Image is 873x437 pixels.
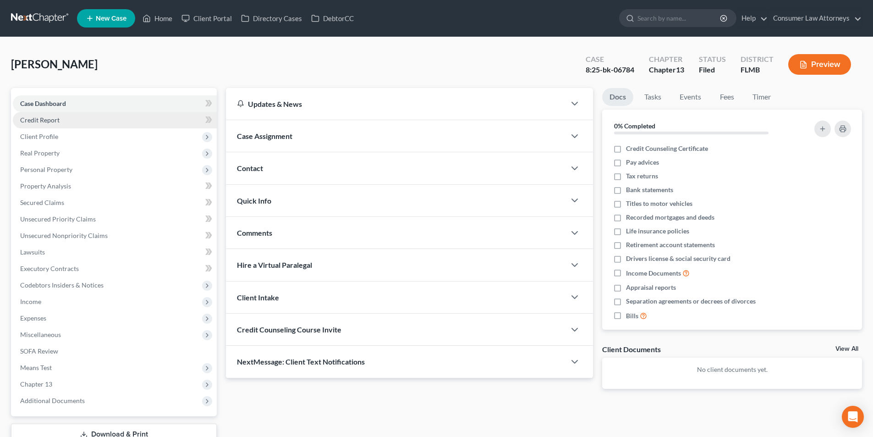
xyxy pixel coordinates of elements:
[13,178,217,194] a: Property Analysis
[637,10,721,27] input: Search by name...
[237,99,555,109] div: Updates & News
[626,227,689,236] span: Life insurance policies
[741,54,774,65] div: District
[737,10,768,27] a: Help
[20,265,79,272] span: Executory Contracts
[177,10,236,27] a: Client Portal
[672,88,708,106] a: Events
[237,260,312,269] span: Hire a Virtual Paralegal
[96,15,126,22] span: New Case
[237,132,292,140] span: Case Assignment
[609,365,855,374] p: No client documents yet.
[20,248,45,256] span: Lawsuits
[20,100,66,107] span: Case Dashboard
[20,347,58,355] span: SOFA Review
[788,54,851,75] button: Preview
[626,269,681,278] span: Income Documents
[20,380,52,388] span: Chapter 13
[20,397,85,404] span: Additional Documents
[614,122,655,130] strong: 0% Completed
[13,194,217,211] a: Secured Claims
[13,211,217,227] a: Unsecured Priority Claims
[626,240,715,249] span: Retirement account statements
[712,88,741,106] a: Fees
[20,166,72,173] span: Personal Property
[20,133,58,140] span: Client Profile
[741,65,774,75] div: FLMB
[835,346,858,352] a: View All
[237,196,271,205] span: Quick Info
[20,215,96,223] span: Unsecured Priority Claims
[237,325,341,334] span: Credit Counseling Course Invite
[626,297,756,306] span: Separation agreements or decrees of divorces
[626,254,730,263] span: Drivers license & social security card
[602,88,633,106] a: Docs
[626,171,658,181] span: Tax returns
[20,281,104,289] span: Codebtors Insiders & Notices
[20,331,61,338] span: Miscellaneous
[20,149,60,157] span: Real Property
[20,364,52,371] span: Means Test
[699,54,726,65] div: Status
[237,164,263,172] span: Contact
[626,199,692,208] span: Titles to motor vehicles
[626,144,708,153] span: Credit Counseling Certificate
[626,158,659,167] span: Pay advices
[20,232,108,239] span: Unsecured Nonpriority Claims
[13,343,217,360] a: SOFA Review
[676,65,684,74] span: 13
[20,199,64,206] span: Secured Claims
[20,182,71,190] span: Property Analysis
[236,10,307,27] a: Directory Cases
[626,311,638,321] span: Bills
[649,65,684,75] div: Chapter
[586,54,634,65] div: Case
[649,54,684,65] div: Chapter
[745,88,778,106] a: Timer
[237,293,279,302] span: Client Intake
[626,283,676,292] span: Appraisal reports
[13,112,217,128] a: Credit Report
[13,260,217,277] a: Executory Contracts
[769,10,862,27] a: Consumer Law Attorneys
[626,185,673,194] span: Bank statements
[637,88,669,106] a: Tasks
[586,65,634,75] div: 8:25-bk-06784
[20,314,46,322] span: Expenses
[307,10,358,27] a: DebtorCC
[20,116,60,124] span: Credit Report
[13,244,217,260] a: Lawsuits
[237,357,365,366] span: NextMessage: Client Text Notifications
[602,344,661,354] div: Client Documents
[20,298,41,305] span: Income
[626,213,714,222] span: Recorded mortgages and deeds
[13,95,217,112] a: Case Dashboard
[699,65,726,75] div: Filed
[11,57,98,71] span: [PERSON_NAME]
[842,406,864,428] div: Open Intercom Messenger
[138,10,177,27] a: Home
[13,227,217,244] a: Unsecured Nonpriority Claims
[237,228,272,237] span: Comments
